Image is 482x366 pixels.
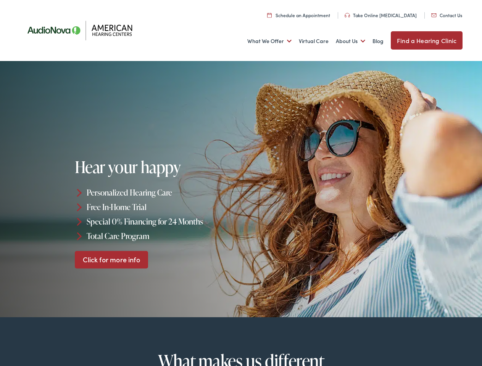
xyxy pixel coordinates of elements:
h1: Hear your happy [75,158,243,176]
a: About Us [336,27,365,55]
img: utility icon [345,13,350,18]
a: Find a Hearing Clinic [391,31,463,50]
img: utility icon [267,13,272,18]
a: Blog [372,27,384,55]
a: Click for more info [75,251,148,269]
li: Total Care Program [75,229,243,243]
a: What We Offer [247,27,292,55]
li: Special 0% Financing for 24 Months [75,214,243,229]
a: Contact Us [431,12,462,18]
a: Schedule an Appointment [267,12,330,18]
img: utility icon [431,13,437,17]
li: Personalized Hearing Care [75,185,243,200]
a: Virtual Care [299,27,329,55]
li: Free In-Home Trial [75,200,243,214]
a: Take Online [MEDICAL_DATA] [345,12,417,18]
